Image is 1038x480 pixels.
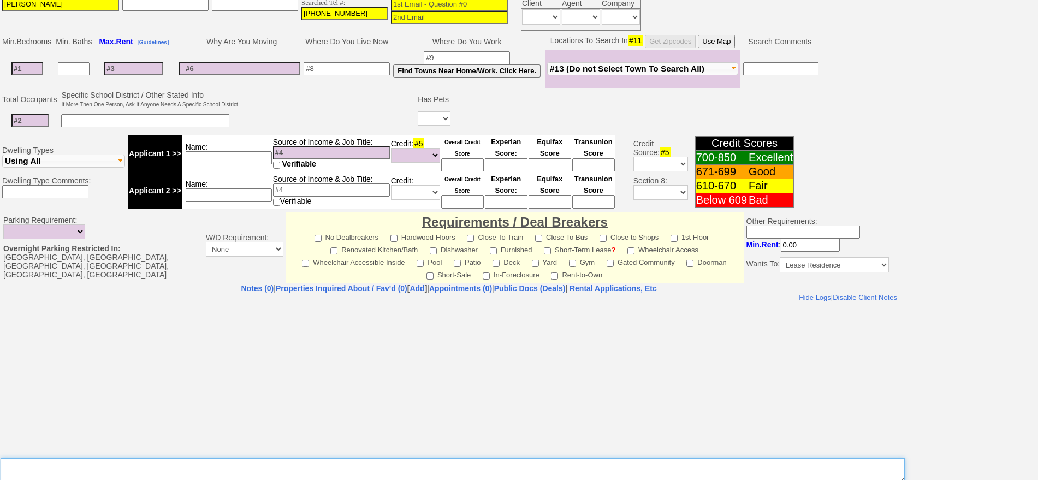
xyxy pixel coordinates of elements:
a: Hide Logs [798,1,831,9]
nobr: Locations To Search In [550,36,736,45]
input: Dishwasher [430,247,437,254]
label: Close To Train [467,230,523,242]
td: Credit Scores [695,137,794,151]
label: Short-Term Lease [544,242,615,255]
input: Ask Customer: Do You Know Your Transunion Credit Score [572,195,615,209]
label: Furnished [490,242,532,255]
span: Verifiable [282,159,316,168]
td: Source of Income & Job Title: [272,135,390,172]
input: Ask Customer: Do You Know Your Equifax Credit Score [529,158,571,171]
a: Properties Inquired About / Fav'd (0) [276,284,407,293]
font: Transunion Score [574,138,613,157]
nobr: : [746,240,840,249]
td: Below 609 [695,193,748,208]
td: Min. Baths [54,33,93,50]
td: 671-699 [695,165,748,179]
td: Total Occupants [1,89,60,110]
input: #4 [273,146,390,159]
td: Name: [182,172,272,209]
button: Get Zipcodes [645,35,696,48]
input: Ask Customer: Do You Know Your Experian Credit Score [485,195,527,209]
a: Appointments (0) [429,284,492,293]
input: #8 [304,62,390,75]
td: Good [748,165,794,179]
b: ? [611,246,615,254]
input: Close to Shops [600,235,607,242]
input: Renovated Kitchen/Bath [330,247,337,254]
label: Close To Bus [535,230,588,242]
input: #4 [273,183,390,197]
b: [ ] [276,284,427,293]
td: 610-670 [695,179,748,193]
font: Transunion Score [574,175,613,194]
center: | | | | [1,284,897,293]
a: Disable Client Notes [832,1,897,9]
font: Experian Score: [491,138,521,157]
input: 2nd Email [391,11,508,24]
td: Credit: [390,135,441,172]
label: Wheelchair Access [627,242,698,255]
td: Credit: [390,172,441,209]
span: #5 [660,147,671,158]
b: [Guidelines] [137,39,169,45]
label: In-Foreclosure [483,268,539,280]
input: In-Foreclosure [483,272,490,280]
input: Ask Customer: Do You Know Your Transunion Credit Score [572,158,615,171]
nobr: Wants To: [746,259,889,268]
button: #13 (Do not Select Town To Search All) [547,62,738,75]
label: Gated Community [607,255,675,268]
u: Overnight Parking Restricted In: [3,244,121,253]
input: Doorman [686,260,693,267]
input: Wheelchair Access [627,247,634,254]
input: Patio [454,260,461,267]
label: Gym [569,255,595,268]
input: #9 [424,51,510,64]
input: Ask Customer: Do You Know Your Experian Credit Score [485,158,527,171]
td: Bad [748,193,794,208]
td: Applicant 2 >> [128,172,182,209]
td: Dwelling Types Dwelling Type Comments: [1,133,127,211]
input: Ask Customer: Do You Know Your Overall Credit Score [441,195,484,209]
td: Fair [748,179,794,193]
td: Why Are You Moving [177,33,302,50]
label: No Dealbreakers [315,230,379,242]
button: Find Towns Near Home/Work. Click Here. [393,64,541,78]
input: Close To Bus [535,235,542,242]
td: Other Requirements: [744,212,892,283]
span: Bedrooms [16,37,51,46]
font: Experian Score: [491,175,521,194]
font: Overall Credit Score [444,176,481,194]
input: 1st Floor [671,235,678,242]
td: Name: [182,135,272,172]
input: Short-Term Lease? [544,247,551,254]
span: Rent [762,240,779,249]
input: #1 [11,62,43,75]
input: Ask Customer: Do You Know Your Overall Credit Score [441,158,484,171]
input: No Dealbreakers [315,235,322,242]
label: Pool [417,255,442,268]
label: Wheelchair Accessible Inside [302,255,405,268]
td: Where Do You Live Now [302,33,392,50]
input: Wheelchair Accessible Inside [302,260,309,267]
input: Pool [417,260,424,267]
span: #5 [413,138,424,149]
td: Search Comments [740,33,820,50]
font: Overall Credit Score [444,139,481,157]
label: Dishwasher [430,242,478,255]
font: If More Then One Person, Ask If Anyone Needs A Specific School District [61,102,238,108]
label: Yard [532,255,557,268]
input: #3 [104,62,163,75]
input: Rent-to-Own [551,272,558,280]
td: Specific School District / Other Stated Info [60,89,239,110]
label: Doorman [686,255,726,268]
td: Credit Source: Section 8: [617,133,690,211]
td: Parking Requirement: [GEOGRAPHIC_DATA], [GEOGRAPHIC_DATA], [GEOGRAPHIC_DATA], [GEOGRAPHIC_DATA], ... [1,212,203,283]
input: Hardwood Floors [390,235,398,242]
input: Yard [532,260,539,267]
nobr: Rental Applications, Etc [570,284,657,293]
b: Min. [746,240,779,249]
button: Use Map [698,35,735,48]
input: Close To Train [467,235,474,242]
input: Furnished [490,247,497,254]
label: Renovated Kitchen/Bath [330,242,418,255]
